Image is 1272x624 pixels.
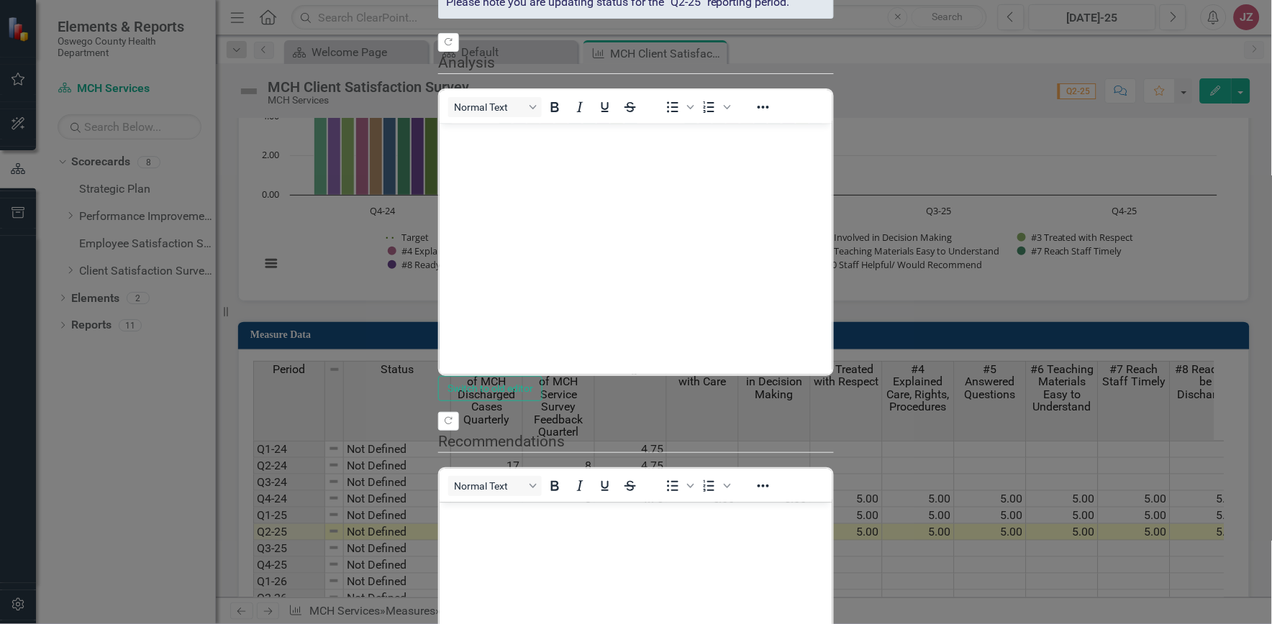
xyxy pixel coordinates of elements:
span: Normal Text [454,480,524,492]
span: Normal Text [454,101,524,113]
button: Block Normal Text [448,97,542,117]
legend: Analysis [438,52,834,74]
button: Underline [593,97,617,117]
div: Numbered list [697,97,733,117]
button: Switch to old editor [438,376,542,401]
button: Strikethrough [618,476,642,496]
button: Reveal or hide additional toolbar items [751,476,776,496]
div: Numbered list [697,476,733,496]
button: Italic [568,97,592,117]
button: Reveal or hide additional toolbar items [751,97,776,117]
button: Strikethrough [618,97,642,117]
div: Bullet list [660,476,696,496]
button: Bold [542,476,567,496]
legend: Recommendations [438,431,834,453]
iframe: Rich Text Area [440,124,832,375]
button: Underline [593,476,617,496]
div: Bullet list [660,97,696,117]
button: Italic [568,476,592,496]
button: Block Normal Text [448,476,542,496]
button: Bold [542,97,567,117]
